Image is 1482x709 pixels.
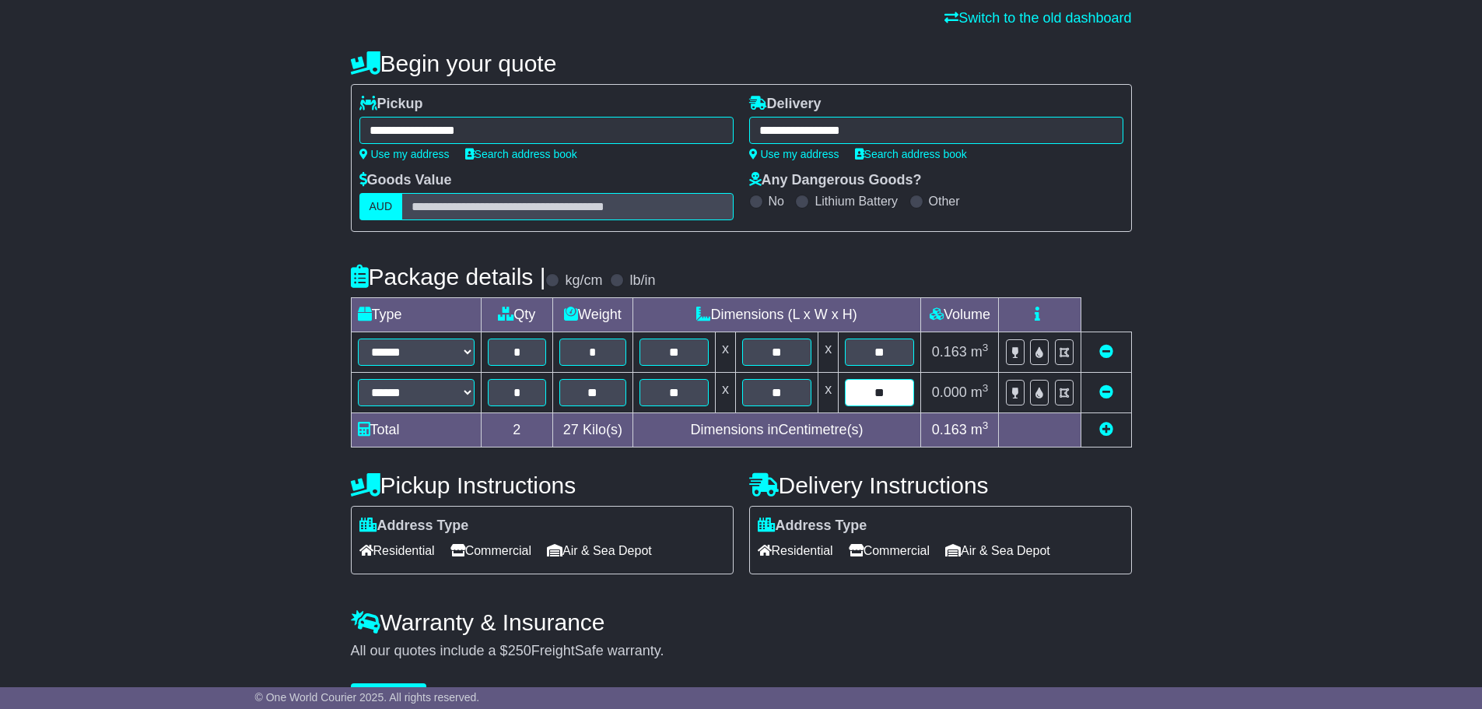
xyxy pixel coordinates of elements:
[481,298,553,332] td: Qty
[565,272,602,290] label: kg/cm
[929,194,960,209] label: Other
[632,413,921,448] td: Dimensions in Centimetre(s)
[944,10,1131,26] a: Switch to the old dashboard
[769,194,784,209] label: No
[351,298,481,332] td: Type
[758,518,867,535] label: Address Type
[465,148,577,160] a: Search address book
[359,96,423,113] label: Pickup
[351,472,734,498] h4: Pickup Instructions
[749,472,1132,498] h4: Delivery Instructions
[715,373,735,413] td: x
[351,51,1132,76] h4: Begin your quote
[359,518,469,535] label: Address Type
[351,413,481,448] td: Total
[921,298,999,332] td: Volume
[351,264,546,290] h4: Package details |
[749,172,922,189] label: Any Dangerous Goods?
[971,384,989,400] span: m
[450,539,531,563] span: Commercial
[359,539,435,563] span: Residential
[971,422,989,437] span: m
[932,344,967,360] span: 0.163
[983,342,989,353] sup: 3
[983,382,989,394] sup: 3
[818,332,839,373] td: x
[359,148,450,160] a: Use my address
[749,148,839,160] a: Use my address
[818,373,839,413] td: x
[1099,344,1113,360] a: Remove this item
[553,298,633,332] td: Weight
[749,96,822,113] label: Delivery
[855,148,967,160] a: Search address book
[983,419,989,431] sup: 3
[815,194,898,209] label: Lithium Battery
[758,539,833,563] span: Residential
[547,539,652,563] span: Air & Sea Depot
[715,332,735,373] td: x
[629,272,655,290] label: lb/in
[351,643,1132,660] div: All our quotes include a $ FreightSafe warranty.
[255,691,480,704] span: © One World Courier 2025. All rights reserved.
[1099,384,1113,400] a: Remove this item
[553,413,633,448] td: Kilo(s)
[351,609,1132,635] h4: Warranty & Insurance
[1099,422,1113,437] a: Add new item
[932,384,967,400] span: 0.000
[932,422,967,437] span: 0.163
[849,539,930,563] span: Commercial
[508,643,531,658] span: 250
[481,413,553,448] td: 2
[632,298,921,332] td: Dimensions (L x W x H)
[971,344,989,360] span: m
[563,422,579,437] span: 27
[359,172,452,189] label: Goods Value
[359,193,403,220] label: AUD
[945,539,1050,563] span: Air & Sea Depot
